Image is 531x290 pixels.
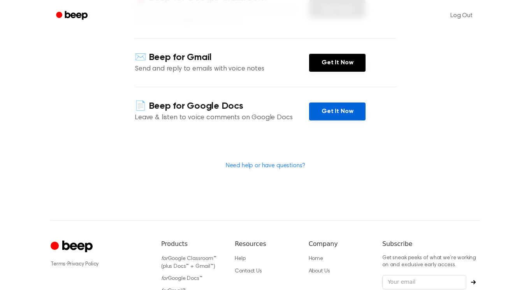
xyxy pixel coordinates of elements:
p: Get sneak peeks of what we’re working on and exclusive early access. [382,255,480,269]
p: Leave & listen to voice comments on Google Docs [135,113,309,123]
a: forGoogle Docs™ [161,276,202,281]
h6: Products [161,239,222,249]
h6: Subscribe [382,239,480,249]
div: · [51,260,149,268]
a: Home [309,256,323,262]
a: Get It Now [309,54,366,72]
a: forGoogle Classroom™ (plus Docs™ + Gmail™) [161,256,216,269]
a: Cruip [51,239,95,255]
input: Your email [382,275,466,290]
i: for [161,276,168,281]
h6: Resources [235,239,296,249]
h4: ✉️ Beep for Gmail [135,51,309,64]
p: Send and reply to emails with voice notes [135,64,309,74]
button: Subscribe [466,280,480,285]
i: for [161,256,168,262]
a: Beep [51,8,95,23]
a: Need help or have questions? [226,163,306,169]
a: Get It Now [309,103,366,120]
h4: 📄 Beep for Google Docs [135,100,309,113]
a: Help [235,256,245,262]
a: Contact Us [235,269,262,274]
a: About Us [309,269,330,274]
a: Privacy Policy [67,262,99,267]
a: Log Out [443,6,480,25]
h6: Company [309,239,370,249]
a: Terms [51,262,65,267]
